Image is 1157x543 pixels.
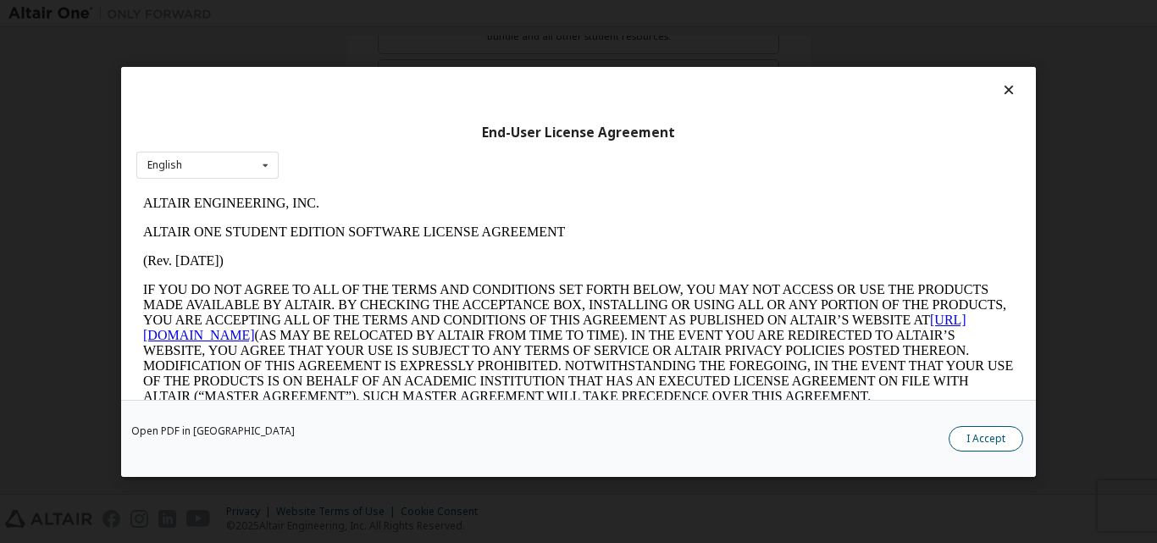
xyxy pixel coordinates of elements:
a: [URL][DOMAIN_NAME] [7,124,830,153]
button: I Accept [949,425,1023,451]
p: (Rev. [DATE]) [7,64,877,80]
p: This Altair One Student Edition Software License Agreement (“Agreement”) is between Altair Engine... [7,229,877,290]
p: IF YOU DO NOT AGREE TO ALL OF THE TERMS AND CONDITIONS SET FORTH BELOW, YOU MAY NOT ACCESS OR USE... [7,93,877,215]
div: English [147,160,182,170]
a: Open PDF in [GEOGRAPHIC_DATA] [131,425,295,435]
div: End-User License Agreement [136,124,1021,141]
p: ALTAIR ONE STUDENT EDITION SOFTWARE LICENSE AGREEMENT [7,36,877,51]
p: ALTAIR ENGINEERING, INC. [7,7,877,22]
